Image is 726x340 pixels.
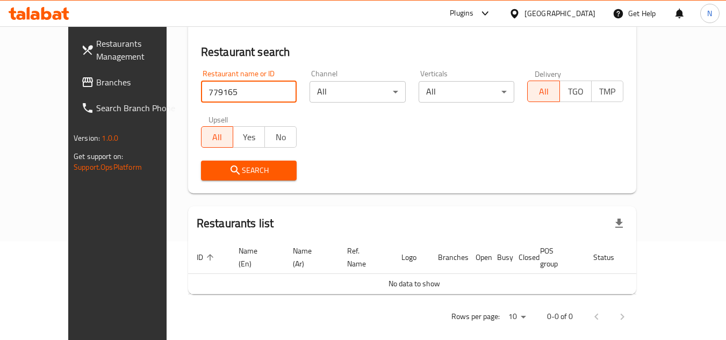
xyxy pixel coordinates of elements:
span: All [206,129,229,145]
th: Logo [393,241,429,274]
th: Branches [429,241,467,274]
button: Yes [233,126,265,148]
span: Name (Ar) [293,244,326,270]
button: TGO [559,81,592,102]
span: TMP [596,84,619,99]
span: Name (En) [239,244,271,270]
div: All [310,81,406,103]
span: N [707,8,712,19]
div: Export file [606,211,632,236]
div: [GEOGRAPHIC_DATA] [524,8,595,19]
button: Search [201,161,297,180]
input: Search for restaurant name or ID.. [201,81,297,103]
span: ID [197,251,217,264]
th: Busy [488,241,510,274]
span: Search Branch Phone [96,102,181,114]
a: Search Branch Phone [73,95,190,121]
span: TGO [564,84,587,99]
h2: Restaurants list [197,215,274,232]
span: No data to show [389,277,440,291]
span: Search [210,164,289,177]
label: Upsell [209,115,228,123]
a: Restaurants Management [73,31,190,69]
button: No [264,126,297,148]
span: Version: [74,131,100,145]
span: Yes [238,129,261,145]
p: Rows per page: [451,310,500,323]
div: Plugins [450,7,473,20]
div: All [419,81,515,103]
span: Ref. Name [347,244,380,270]
button: All [527,81,559,102]
p: 0-0 of 0 [547,310,573,323]
label: Delivery [535,70,562,77]
h2: Restaurant search [201,44,623,60]
button: TMP [591,81,623,102]
span: POS group [540,244,572,270]
span: All [532,84,555,99]
th: Open [467,241,488,274]
a: Support.OpsPlatform [74,160,142,174]
a: Branches [73,69,190,95]
span: Branches [96,76,181,89]
span: Restaurants Management [96,37,181,63]
span: Get support on: [74,149,123,163]
div: Rows per page: [504,309,530,325]
span: Status [593,251,628,264]
th: Closed [510,241,531,274]
span: No [269,129,292,145]
button: All [201,126,233,148]
table: enhanced table [188,241,678,294]
span: 1.0.0 [102,131,118,145]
